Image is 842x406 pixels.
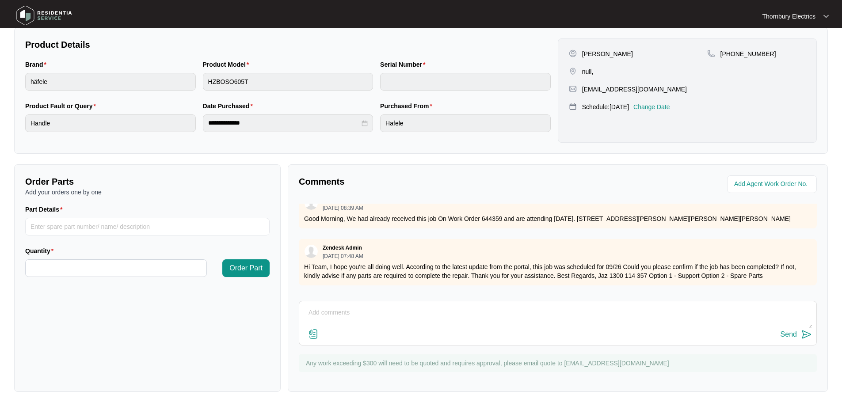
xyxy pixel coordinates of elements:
label: Purchased From [380,102,436,110]
input: Product Fault or Query [25,114,196,132]
p: [DATE] 08:39 AM [323,205,363,211]
p: [PERSON_NAME] [582,49,633,58]
p: Order Parts [25,175,270,188]
img: residentia service logo [13,2,75,29]
button: Order Part [222,259,270,277]
input: Date Purchased [208,118,360,128]
label: Brand [25,60,50,69]
div: Send [781,330,797,338]
img: user-pin [569,49,577,57]
img: map-pin [569,85,577,93]
p: Hi Team, I hope you're all doing well. According to the latest update from the portal, this job w... [304,262,812,280]
img: user.svg [305,245,318,258]
input: Quantity [26,260,206,277]
p: Schedule: [DATE] [582,102,629,111]
p: Comments [299,175,552,188]
img: dropdown arrow [823,14,829,19]
img: send-icon.svg [801,329,812,340]
label: Product Model [203,60,253,69]
p: Thornbury Electrics [762,12,815,21]
img: map-pin [707,49,715,57]
label: Quantity [25,247,57,255]
input: Brand [25,73,196,91]
span: Order Part [229,263,263,273]
input: Product Model [203,73,373,91]
p: Change Date [633,102,670,111]
p: [PHONE_NUMBER] [720,49,776,58]
p: Product Details [25,38,551,51]
input: Part Details [25,218,270,235]
p: [EMAIL_ADDRESS][DOMAIN_NAME] [582,85,687,94]
label: Serial Number [380,60,429,69]
img: map-pin [569,67,577,75]
input: Purchased From [380,114,551,132]
img: file-attachment-doc.svg [308,329,319,339]
button: Send [781,329,812,341]
p: [DATE] 07:48 AM [323,254,363,259]
p: Any work exceeding $300 will need to be quoted and requires approval, please email quote to [EMAI... [306,359,812,368]
label: Date Purchased [203,102,256,110]
p: null, [582,67,594,76]
label: Part Details [25,205,66,214]
img: map-pin [569,102,577,110]
input: Add Agent Work Order No. [734,179,812,190]
p: Zendesk Admin [323,244,362,251]
label: Product Fault or Query [25,102,99,110]
p: Add your orders one by one [25,188,270,197]
input: Serial Number [380,73,551,91]
p: Good Morning, We had already received this job On Work Order 644359 and are attending [DATE]. [ST... [304,214,812,223]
